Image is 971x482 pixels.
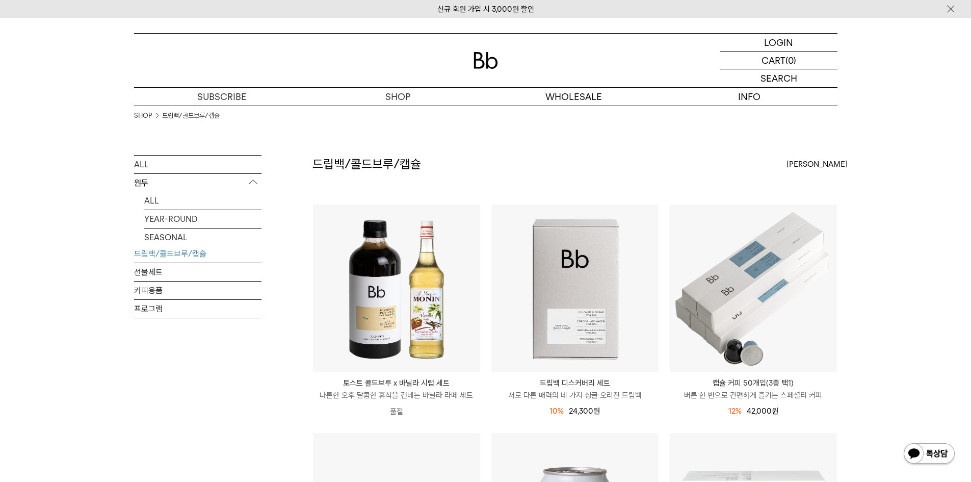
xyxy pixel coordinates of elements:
[144,210,261,228] a: YEAR-ROUND
[134,88,310,106] a: SUBSCRIBE
[762,52,785,69] p: CART
[662,88,837,106] p: INFO
[593,407,600,416] span: 원
[134,282,261,299] a: 커피용품
[903,442,956,467] img: 카카오톡 채널 1:1 채팅 버튼
[491,377,659,389] p: 드립백 디스커버리 세트
[670,205,837,372] img: 캡슐 커피 50개입(3종 택1)
[760,69,797,87] p: SEARCH
[569,407,600,416] span: 24,300
[162,111,220,121] a: 드립백/콜드브루/캡슐
[474,52,498,69] img: 로고
[747,407,778,416] span: 42,000
[313,377,480,401] a: 토스트 콜드브루 x 바닐라 시럽 세트 나른한 오후 달콤한 휴식을 건네는 바닐라 라떼 세트
[670,389,837,401] p: 버튼 한 번으로 간편하게 즐기는 스페셜티 커피
[134,245,261,263] a: 드립백/콜드브루/캡슐
[491,389,659,401] p: 서로 다른 매력의 네 가지 싱글 오리진 드립백
[313,205,480,372] img: 토스트 콜드브루 x 바닐라 시럽 세트
[134,156,261,173] a: ALL
[720,52,837,69] a: CART (0)
[134,263,261,281] a: 선물세트
[786,158,848,170] span: [PERSON_NAME]
[144,229,261,246] a: SEASONAL
[670,377,837,401] a: 캡슐 커피 50개입(3종 택1) 버튼 한 번으로 간편하게 즐기는 스페셜티 커피
[728,405,742,417] div: 12%
[772,407,778,416] span: 원
[312,156,421,173] h2: 드립백/콜드브루/캡슐
[134,111,152,121] a: SHOP
[313,389,480,401] p: 나른한 오후 달콤한 휴식을 건네는 바닐라 라떼 세트
[764,34,793,51] p: LOGIN
[144,192,261,210] a: ALL
[134,300,261,318] a: 프로그램
[313,401,480,422] p: 품절
[313,377,480,389] p: 토스트 콜드브루 x 바닐라 시럽 세트
[491,205,659,372] img: 드립백 디스커버리 세트
[720,34,837,52] a: LOGIN
[310,88,486,106] a: SHOP
[670,377,837,389] p: 캡슐 커피 50개입(3종 택1)
[785,52,796,69] p: (0)
[437,5,534,14] a: 신규 회원 가입 시 3,000원 할인
[549,405,564,417] div: 10%
[491,377,659,401] a: 드립백 디스커버리 세트 서로 다른 매력의 네 가지 싱글 오리진 드립백
[134,174,261,192] p: 원두
[486,88,662,106] p: WHOLESALE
